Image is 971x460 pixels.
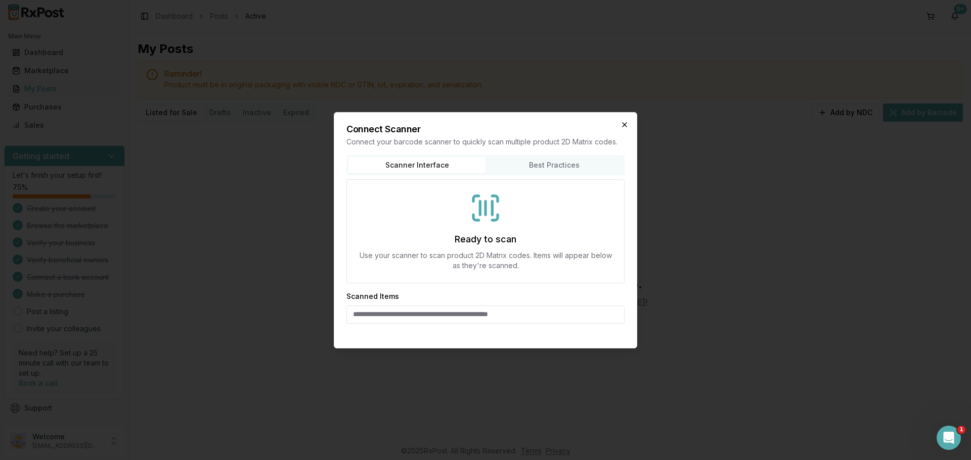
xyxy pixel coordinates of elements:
[455,232,516,246] h3: Ready to scan
[359,250,612,271] p: Use your scanner to scan product 2D Matrix codes. Items will appear below as they're scanned.
[346,125,625,134] h2: Connect Scanner
[346,137,625,147] p: Connect your barcode scanner to quickly scan multiple product 2D Matrix codes.
[485,157,623,173] button: Best Practices
[348,157,485,173] button: Scanner Interface
[346,291,399,301] h3: Scanned Items
[957,426,965,434] span: 1
[937,426,961,450] iframe: Intercom live chat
